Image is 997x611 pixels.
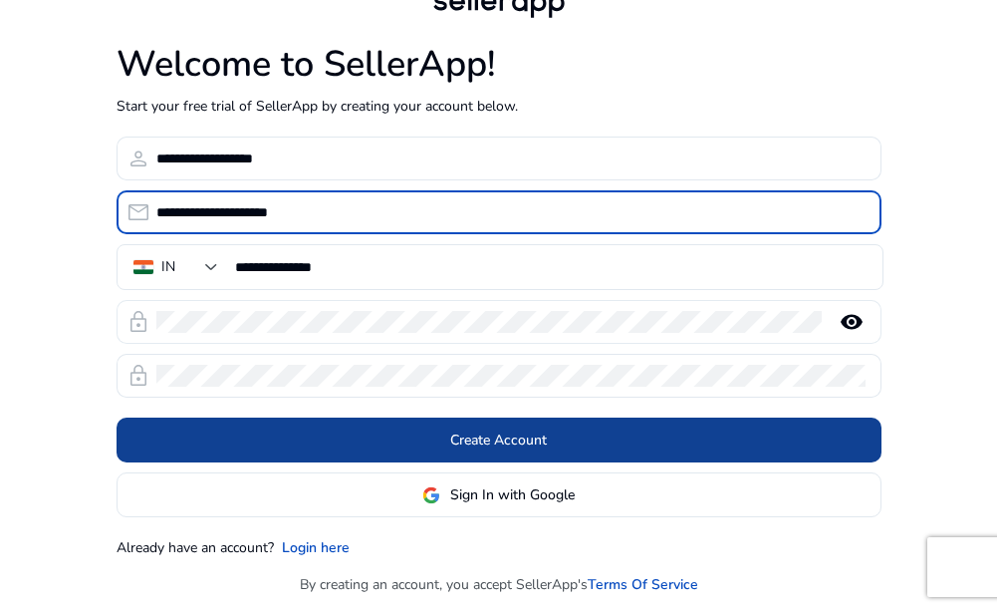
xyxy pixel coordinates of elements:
span: lock [126,310,150,334]
mat-icon: remove_red_eye [828,310,875,334]
button: Create Account [117,418,881,462]
p: Already have an account? [117,537,274,558]
span: person [126,147,150,170]
button: Sign In with Google [117,472,881,517]
div: IN [161,256,175,278]
span: lock [126,364,150,388]
a: Terms Of Service [588,574,698,595]
span: email [126,200,150,224]
h1: Welcome to SellerApp! [117,43,881,86]
span: Sign In with Google [450,484,575,505]
img: google-logo.svg [422,486,440,504]
p: Start your free trial of SellerApp by creating your account below. [117,96,881,117]
a: Login here [282,537,350,558]
span: Create Account [450,430,547,451]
